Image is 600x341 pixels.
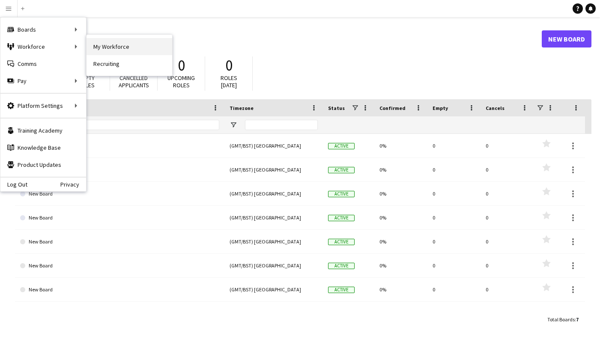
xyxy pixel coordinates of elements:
span: Empty [433,105,448,111]
div: 0 [481,206,534,229]
a: New Board [542,30,591,47]
a: My Workforce [87,38,172,55]
a: Comms [0,55,86,72]
span: Status [328,105,345,111]
button: Open Filter Menu [230,121,237,129]
span: 0 [225,56,233,75]
a: Log Out [0,181,27,188]
span: 7 [576,316,579,323]
div: 0 [427,182,481,205]
div: 0 [481,158,534,181]
span: Active [328,287,355,293]
span: Total Boards [547,316,575,323]
div: 0% [374,254,427,277]
div: (GMT/BST) [GEOGRAPHIC_DATA] [224,254,323,277]
span: Cancels [486,105,504,111]
div: 0% [374,158,427,181]
a: Product Updates [0,156,86,173]
a: New Board [20,206,219,230]
span: Timezone [230,105,254,111]
div: 0 [427,254,481,277]
div: 0 [427,206,481,229]
div: Boards [0,21,86,38]
div: Pay [0,72,86,89]
a: Knowledge Base [0,139,86,156]
div: (GMT/BST) [GEOGRAPHIC_DATA] [224,158,323,181]
div: 0% [374,182,427,205]
div: 0 [427,158,481,181]
span: Roles [DATE] [221,74,237,89]
div: 0 [427,278,481,301]
span: Cancelled applicants [119,74,149,89]
span: Active [328,239,355,245]
a: New Board [20,254,219,278]
span: Active [328,167,355,173]
span: Upcoming roles [167,74,195,89]
input: Timezone Filter Input [245,120,318,130]
a: Recruiting [87,55,172,72]
div: (GMT/BST) [GEOGRAPHIC_DATA] [224,278,323,301]
div: (GMT/BST) [GEOGRAPHIC_DATA] [224,206,323,229]
div: 0% [374,134,427,157]
div: 0 [481,182,534,205]
a: New Board [20,278,219,302]
div: 0% [374,230,427,253]
div: 0% [374,278,427,301]
div: 0 [481,278,534,301]
div: 0 [481,254,534,277]
a: New Board [20,182,219,206]
input: Board name Filter Input [36,120,219,130]
span: Active [328,263,355,269]
a: client x [20,134,219,158]
div: (GMT/BST) [GEOGRAPHIC_DATA] [224,182,323,205]
a: New Board [20,158,219,182]
span: Active [328,215,355,221]
h1: Boards [15,33,542,45]
div: : [547,311,579,328]
div: 0% [374,206,427,229]
span: 0 [178,56,185,75]
span: Active [328,191,355,197]
a: Privacy [60,181,86,188]
div: (GMT/BST) [GEOGRAPHIC_DATA] [224,134,323,157]
div: 0 [427,230,481,253]
span: Confirmed [379,105,406,111]
a: New Board [20,230,219,254]
div: Workforce [0,38,86,55]
a: Training Academy [0,122,86,139]
div: 0 [481,230,534,253]
span: Active [328,143,355,149]
div: 0 [481,134,534,157]
div: Platform Settings [0,97,86,114]
div: 0 [427,134,481,157]
div: (GMT/BST) [GEOGRAPHIC_DATA] [224,230,323,253]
